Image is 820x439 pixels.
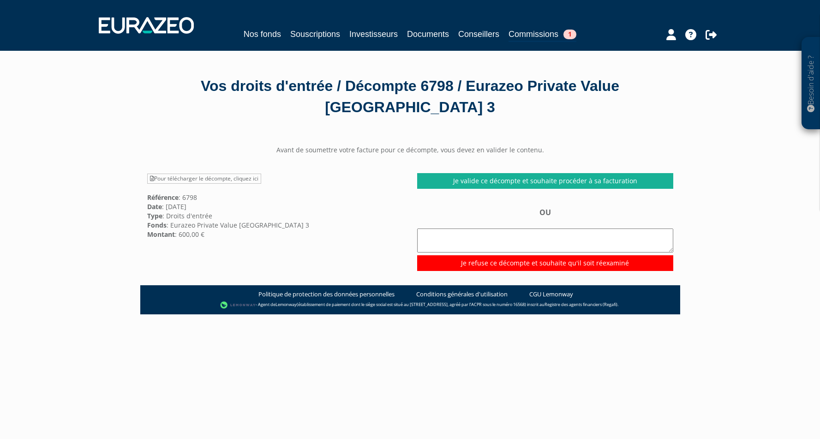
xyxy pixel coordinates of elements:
p: Besoin d'aide ? [806,42,816,125]
a: Lemonway [275,301,297,307]
img: 1732889491-logotype_eurazeo_blanc_rvb.png [99,17,194,34]
a: Commissions1 [509,28,576,42]
a: Investisseurs [349,28,398,41]
a: Pour télécharger le décompte, cliquez ici [147,174,261,184]
input: Je refuse ce décompte et souhaite qu'il soit réexaminé [417,255,673,271]
a: Documents [407,28,449,41]
div: Vos droits d'entrée / Décompte 6798 / Eurazeo Private Value [GEOGRAPHIC_DATA] 3 [147,76,673,118]
a: Conseillers [458,28,499,41]
a: Nos fonds [244,28,281,41]
a: Politique de protection des données personnelles [258,290,395,299]
strong: Fonds [147,221,167,229]
a: Souscriptions [290,28,340,41]
a: Je valide ce décompte et souhaite procéder à sa facturation [417,173,673,189]
div: OU [417,207,673,271]
center: Avant de soumettre votre facture pour ce décompte, vous devez en valider le contenu. [140,145,680,155]
a: Registre des agents financiers (Regafi) [545,301,617,307]
strong: Type [147,211,162,220]
a: CGU Lemonway [529,290,573,299]
span: 1 [563,30,576,39]
div: - Agent de (établissement de paiement dont le siège social est situé au [STREET_ADDRESS], agréé p... [150,301,671,310]
strong: Date [147,202,162,211]
img: logo-lemonway.png [220,301,256,310]
strong: Montant [147,230,175,239]
div: : 6798 : [DATE] : Droits d'entrée : Eurazeo Private Value [GEOGRAPHIC_DATA] 3 : 600,00 € [140,173,410,239]
strong: Référence [147,193,179,202]
a: Conditions générales d'utilisation [416,290,508,299]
